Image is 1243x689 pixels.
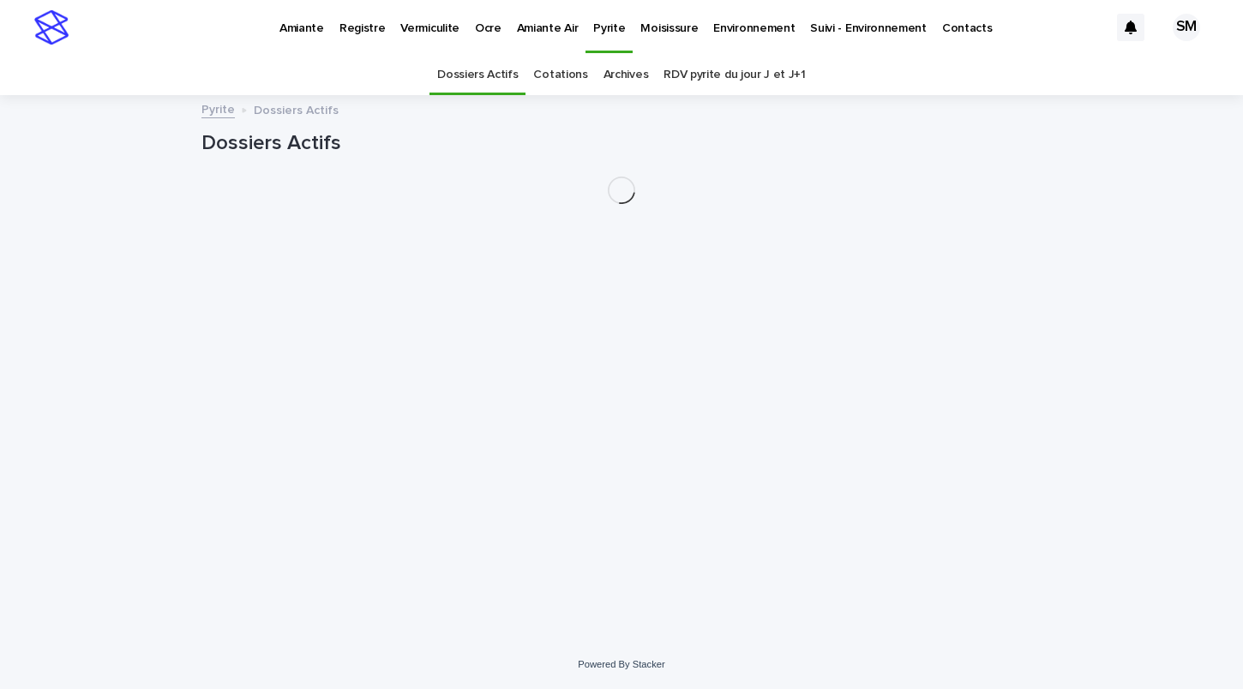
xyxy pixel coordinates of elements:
[578,659,664,669] a: Powered By Stacker
[254,99,339,118] p: Dossiers Actifs
[603,55,649,95] a: Archives
[437,55,518,95] a: Dossiers Actifs
[1173,14,1200,41] div: SM
[533,55,587,95] a: Cotations
[201,99,235,118] a: Pyrite
[664,55,806,95] a: RDV pyrite du jour J et J+1
[201,131,1042,156] h1: Dossiers Actifs
[34,10,69,45] img: stacker-logo-s-only.png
